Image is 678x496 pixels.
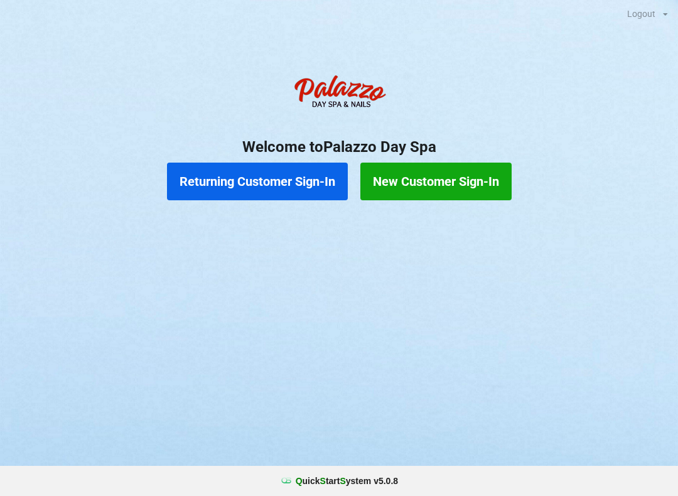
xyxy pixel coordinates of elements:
[320,476,326,486] span: S
[296,476,303,486] span: Q
[280,475,293,487] img: favicon.ico
[627,9,655,18] div: Logout
[340,476,345,486] span: S
[289,68,389,119] img: PalazzoDaySpaNails-Logo.png
[360,163,512,200] button: New Customer Sign-In
[296,475,398,487] b: uick tart ystem v 5.0.8
[167,163,348,200] button: Returning Customer Sign-In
